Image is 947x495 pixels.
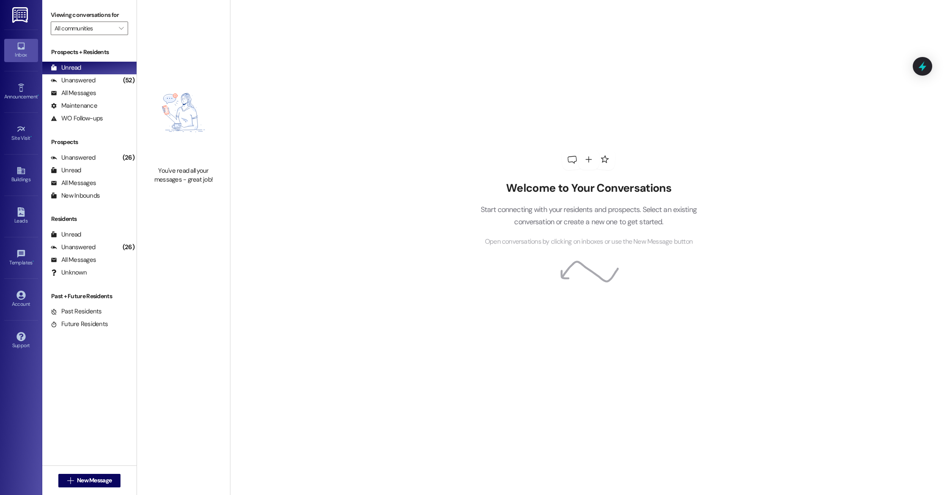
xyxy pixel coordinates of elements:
[51,256,96,264] div: All Messages
[42,215,137,223] div: Residents
[485,237,692,247] span: Open conversations by clicking on inboxes or use the New Message button
[51,320,108,329] div: Future Residents
[55,22,115,35] input: All communities
[51,268,87,277] div: Unknown
[77,476,112,485] span: New Message
[51,179,96,188] div: All Messages
[42,292,137,301] div: Past + Future Residents
[51,191,100,200] div: New Inbounds
[42,48,137,57] div: Prospects + Residents
[146,63,221,162] img: empty-state
[4,163,38,186] a: Buildings
[51,114,103,123] div: WO Follow-ups
[4,288,38,311] a: Account
[146,166,221,185] div: You've read all your messages - great job!
[468,204,709,228] p: Start connecting with your residents and prospects. Select an existing conversation or create a n...
[51,101,97,110] div: Maintenance
[51,230,81,239] div: Unread
[12,7,30,23] img: ResiDesk Logo
[4,247,38,269] a: Templates •
[119,25,123,32] i: 
[4,39,38,62] a: Inbox
[4,205,38,228] a: Leads
[51,153,96,162] div: Unanswered
[51,76,96,85] div: Unanswered
[67,477,74,484] i: 
[51,8,128,22] label: Viewing conversations for
[51,166,81,175] div: Unread
[51,63,81,72] div: Unread
[51,89,96,98] div: All Messages
[33,258,34,264] span: •
[4,329,38,352] a: Support
[468,182,709,195] h2: Welcome to Your Conversations
[58,474,121,487] button: New Message
[51,307,102,316] div: Past Residents
[121,74,137,87] div: (52)
[4,122,38,145] a: Site Visit •
[120,151,137,164] div: (26)
[51,243,96,252] div: Unanswered
[42,138,137,147] div: Prospects
[30,134,32,140] span: •
[120,241,137,254] div: (26)
[38,92,39,98] span: •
